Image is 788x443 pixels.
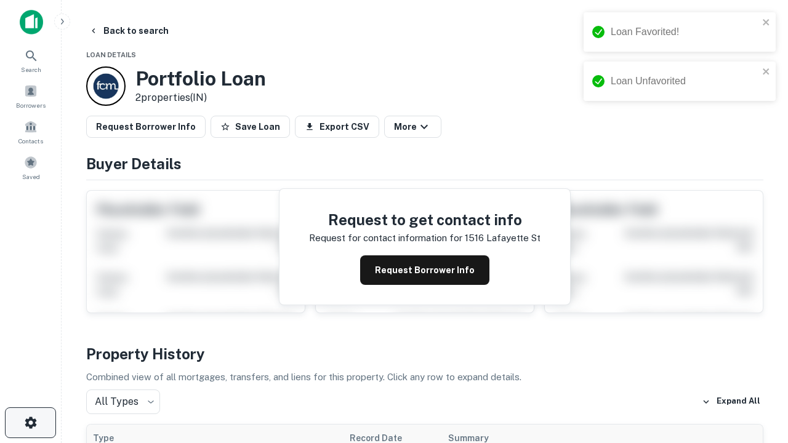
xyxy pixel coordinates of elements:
img: capitalize-icon.png [20,10,43,34]
span: Borrowers [16,100,46,110]
a: Contacts [4,115,58,148]
a: Borrowers [4,79,58,113]
span: Loan Details [86,51,136,58]
a: Saved [4,151,58,184]
button: Save Loan [211,116,290,138]
button: Request Borrower Info [360,255,489,285]
button: Back to search [84,20,174,42]
p: Request for contact information for [309,231,462,245]
div: Loan Unfavorited [611,74,758,89]
button: Expand All [699,393,763,411]
button: close [762,17,771,29]
iframe: Chat Widget [726,345,788,404]
button: Export CSV [295,116,379,138]
p: 2 properties (IN) [135,90,266,105]
a: Search [4,44,58,77]
button: close [762,66,771,78]
p: Combined view of all mortgages, transfers, and liens for this property. Click any row to expand d... [86,370,763,385]
span: Search [21,65,41,74]
h4: Buyer Details [86,153,763,175]
span: Saved [22,172,40,182]
h4: Request to get contact info [309,209,541,231]
span: Contacts [18,136,43,146]
h3: Portfolio Loan [135,67,266,90]
p: 1516 lafayette st [465,231,541,245]
button: Request Borrower Info [86,116,206,138]
button: More [384,116,441,138]
div: All Types [86,389,160,414]
div: Loan Favorited! [611,25,758,39]
h4: Property History [86,343,763,365]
